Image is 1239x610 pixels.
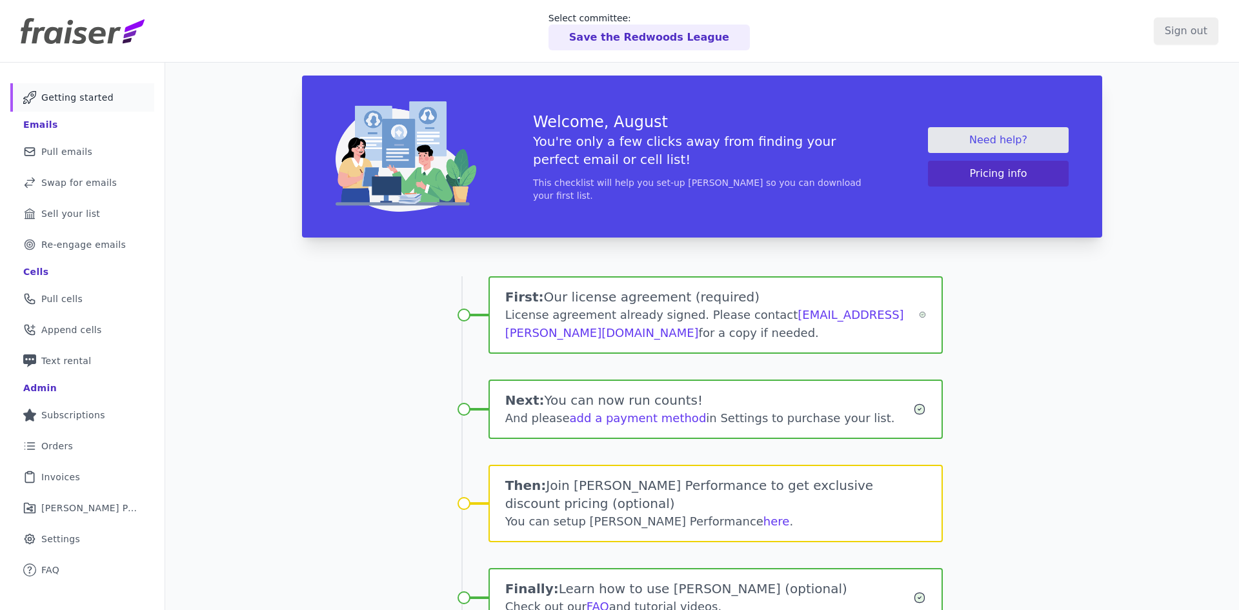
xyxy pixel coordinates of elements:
[505,581,559,596] span: Finally:
[336,101,476,212] img: img
[505,289,544,305] span: First:
[505,391,914,409] h1: You can now run counts!
[23,381,57,394] div: Admin
[10,556,154,584] a: FAQ
[41,440,73,452] span: Orders
[41,471,80,483] span: Invoices
[41,323,102,336] span: Append cells
[21,18,145,44] img: Fraiser Logo
[505,306,919,342] div: License agreement already signed. Please contact for a copy if needed.
[23,118,58,131] div: Emails
[928,127,1069,153] a: Need help?
[10,432,154,460] a: Orders
[41,176,117,189] span: Swap for emails
[10,168,154,197] a: Swap for emails
[41,409,105,422] span: Subscriptions
[505,513,927,531] div: You can setup [PERSON_NAME] Performance .
[505,478,547,493] span: Then:
[41,502,139,514] span: [PERSON_NAME] Performance
[533,176,871,202] p: This checklist will help you set-up [PERSON_NAME] so you can download your first list.
[505,288,919,306] h1: Our license agreement (required)
[23,265,48,278] div: Cells
[10,347,154,375] a: Text rental
[10,285,154,313] a: Pull cells
[549,12,750,25] p: Select committee:
[533,112,871,132] h3: Welcome, August
[10,230,154,259] a: Re-engage emails
[41,564,59,576] span: FAQ
[570,411,707,425] a: add a payment method
[505,476,927,513] h1: Join [PERSON_NAME] Performance to get exclusive discount pricing (optional)
[41,238,126,251] span: Re-engage emails
[10,525,154,553] a: Settings
[549,12,750,50] a: Select committee: Save the Redwoods League
[10,494,154,522] a: [PERSON_NAME] Performance
[505,308,904,340] a: [EMAIL_ADDRESS][PERSON_NAME][DOMAIN_NAME]
[10,83,154,112] a: Getting started
[41,533,80,545] span: Settings
[505,392,545,408] span: Next:
[569,30,729,45] p: Save the Redwoods League
[1154,17,1218,45] input: Sign out
[533,132,871,168] h5: You're only a few clicks away from finding your perfect email or cell list!
[10,137,154,166] a: Pull emails
[10,316,154,344] a: Append cells
[41,91,114,104] span: Getting started
[10,463,154,491] a: Invoices
[10,199,154,228] a: Sell your list
[41,207,100,220] span: Sell your list
[41,292,83,305] span: Pull cells
[763,514,790,528] a: here
[41,354,92,367] span: Text rental
[505,580,914,598] h1: Learn how to use [PERSON_NAME] (optional)
[505,409,914,427] div: And please in Settings to purchase your list.
[10,401,154,429] a: Subscriptions
[41,145,92,158] span: Pull emails
[928,161,1069,187] button: Pricing info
